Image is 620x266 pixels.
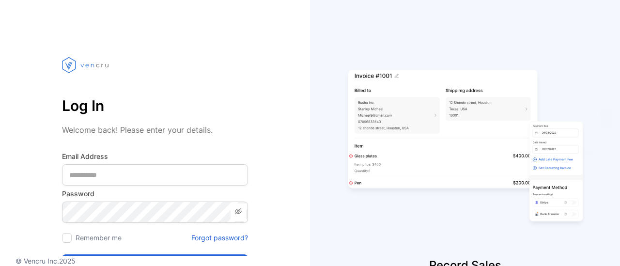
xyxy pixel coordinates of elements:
[62,151,248,161] label: Email Address
[62,188,248,199] label: Password
[344,39,586,257] img: slider image
[76,234,122,242] label: Remember me
[62,39,110,91] img: vencru logo
[62,124,248,136] p: Welcome back! Please enter your details.
[191,233,248,243] a: Forgot password?
[62,94,248,117] p: Log In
